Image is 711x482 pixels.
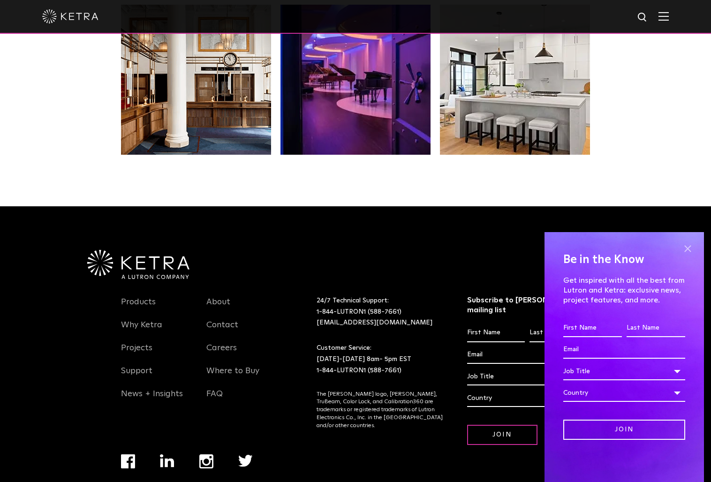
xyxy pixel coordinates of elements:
[529,324,587,342] input: Last Name
[563,319,622,337] input: First Name
[206,366,259,387] a: Where to Buy
[317,295,444,329] p: 24/7 Technical Support:
[317,309,401,315] a: 1-844-LUTRON1 (588-7661)
[199,454,213,468] img: instagram
[121,366,152,387] a: Support
[206,320,238,341] a: Contact
[238,455,253,467] img: twitter
[563,384,685,402] div: Country
[467,389,588,407] div: Country
[317,367,401,374] a: 1-844-LUTRON1 (588-7661)
[121,297,156,318] a: Products
[317,343,444,376] p: Customer Service: [DATE]-[DATE] 8am- 5pm EST
[121,320,162,341] a: Why Ketra
[206,343,237,364] a: Careers
[563,420,685,440] input: Join
[206,295,278,410] div: Navigation Menu
[42,9,98,23] img: ketra-logo-2019-white
[467,346,588,364] input: Email
[563,251,685,269] h4: Be in the Know
[206,389,223,410] a: FAQ
[658,12,669,21] img: Hamburger%20Nav.svg
[121,295,192,410] div: Navigation Menu
[563,362,685,380] div: Job Title
[467,295,588,315] h3: Subscribe to [PERSON_NAME]’s mailing list
[467,368,588,385] div: Job Title
[563,341,685,359] input: Email
[206,297,230,318] a: About
[87,250,189,279] img: Ketra-aLutronCo_White_RGB
[563,276,685,305] p: Get inspired with all the best from Lutron and Ketra: exclusive news, project features, and more.
[317,391,444,430] p: The [PERSON_NAME] logo, [PERSON_NAME], TruBeam, Color Lock, and Calibration360 are trademarks or ...
[627,319,685,337] input: Last Name
[121,389,183,410] a: News + Insights
[121,454,135,468] img: facebook
[317,319,432,326] a: [EMAIL_ADDRESS][DOMAIN_NAME]
[160,454,174,467] img: linkedin
[467,324,525,342] input: First Name
[467,425,537,445] input: Join
[121,343,152,364] a: Projects
[637,12,649,23] img: search icon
